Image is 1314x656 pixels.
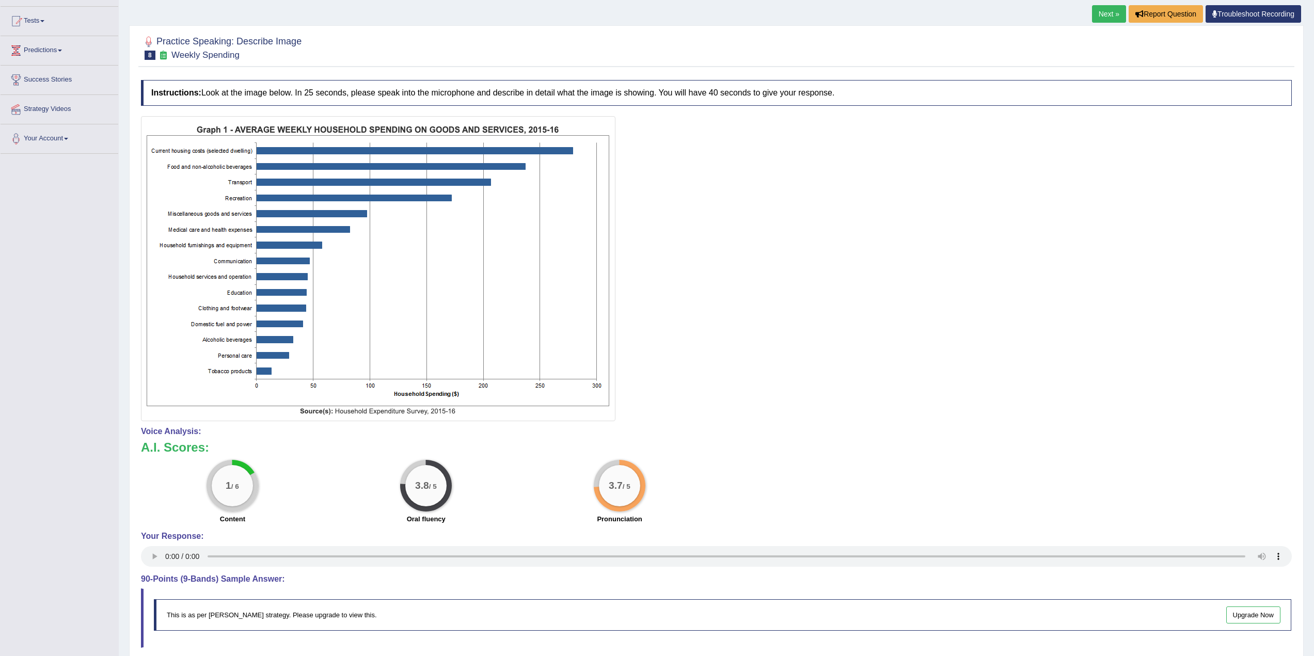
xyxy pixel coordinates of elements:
big: 3.7 [609,480,623,491]
h4: 90-Points (9-Bands) Sample Answer: [141,574,1292,584]
h4: Voice Analysis: [141,427,1292,436]
small: Weekly Spending [171,50,240,60]
a: Troubleshoot Recording [1206,5,1301,23]
a: Predictions [1,36,118,62]
small: / 6 [231,483,239,490]
small: Exam occurring question [158,51,169,60]
label: Pronunciation [597,514,642,524]
a: Tests [1,7,118,33]
big: 1 [226,480,231,491]
label: Oral fluency [407,514,446,524]
small: / 5 [623,483,630,490]
b: A.I. Scores: [141,440,209,454]
span: 8 [145,51,155,60]
h4: Your Response: [141,532,1292,541]
button: Report Question [1129,5,1203,23]
label: Content [220,514,245,524]
b: Instructions: [151,88,201,97]
div: This is as per [PERSON_NAME] strategy. Please upgrade to view this. [154,599,1291,631]
h4: Look at the image below. In 25 seconds, please speak into the microphone and describe in detail w... [141,80,1292,106]
a: Your Account [1,124,118,150]
a: Success Stories [1,66,118,91]
small: / 5 [429,483,437,490]
a: Next » [1092,5,1126,23]
a: Strategy Videos [1,95,118,121]
h2: Practice Speaking: Describe Image [141,34,302,60]
a: Upgrade Now [1226,606,1281,623]
big: 3.8 [415,480,429,491]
